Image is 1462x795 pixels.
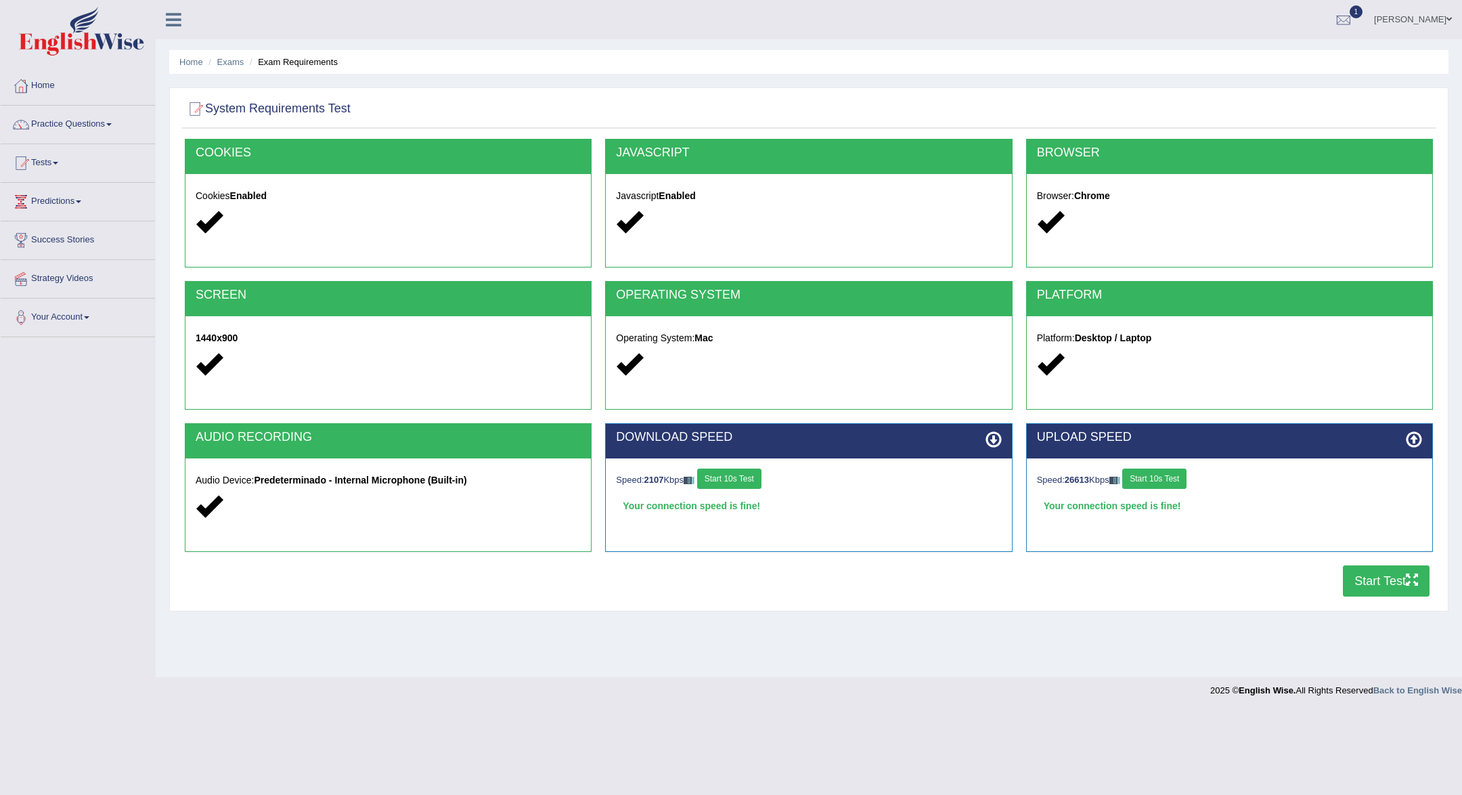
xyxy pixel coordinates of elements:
[1,144,155,178] a: Tests
[1037,191,1422,201] h5: Browser:
[1350,5,1363,18] span: 1
[1,260,155,294] a: Strategy Videos
[196,146,581,160] h2: COOKIES
[196,475,581,486] h5: Audio Device:
[196,332,238,343] strong: 1440x900
[616,496,1001,516] div: Your connection speed is fine!
[1239,685,1295,695] strong: English Wise.
[254,475,466,486] strong: Predeterminado - Internal Microphone (Built-in)
[246,56,338,68] li: Exam Requirements
[1037,496,1422,516] div: Your connection speed is fine!
[1065,475,1089,485] strong: 26613
[1037,469,1422,492] div: Speed: Kbps
[196,431,581,444] h2: AUDIO RECORDING
[1,221,155,255] a: Success Stories
[1037,146,1422,160] h2: BROWSER
[616,288,1001,302] h2: OPERATING SYSTEM
[217,57,244,67] a: Exams
[1,67,155,101] a: Home
[196,288,581,302] h2: SCREEN
[659,190,695,201] strong: Enabled
[1074,190,1110,201] strong: Chrome
[1,183,155,217] a: Predictions
[684,477,694,484] img: ajax-loader-fb-connection.gif
[1037,333,1422,343] h5: Platform:
[196,191,581,201] h5: Cookies
[1075,332,1152,343] strong: Desktop / Laptop
[1109,477,1120,484] img: ajax-loader-fb-connection.gif
[179,57,203,67] a: Home
[697,469,761,489] button: Start 10s Test
[1122,469,1187,489] button: Start 10s Test
[185,99,351,119] h2: System Requirements Test
[1373,685,1462,695] a: Back to English Wise
[1037,431,1422,444] h2: UPLOAD SPEED
[616,146,1001,160] h2: JAVASCRIPT
[1343,565,1430,597] button: Start Test
[616,469,1001,492] div: Speed: Kbps
[616,191,1001,201] h5: Javascript
[1,299,155,332] a: Your Account
[644,475,664,485] strong: 2107
[230,190,267,201] strong: Enabled
[616,333,1001,343] h5: Operating System:
[616,431,1001,444] h2: DOWNLOAD SPEED
[1,106,155,139] a: Practice Questions
[694,332,713,343] strong: Mac
[1037,288,1422,302] h2: PLATFORM
[1210,677,1462,697] div: 2025 © All Rights Reserved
